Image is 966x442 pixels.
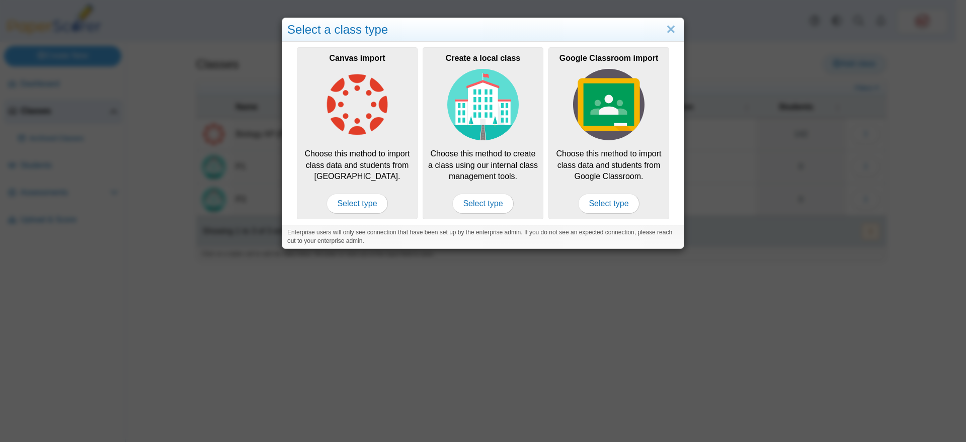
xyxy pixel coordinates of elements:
[423,47,543,219] div: Choose this method to create a class using our internal class management tools.
[559,54,658,62] b: Google Classroom import
[663,21,679,38] a: Close
[327,194,387,214] span: Select type
[329,54,385,62] b: Canvas import
[297,47,418,219] div: Choose this method to import class data and students from [GEOGRAPHIC_DATA].
[573,69,645,140] img: class-type-google-classroom.svg
[423,47,543,219] a: Create a local class Choose this method to create a class using our internal class management too...
[321,69,393,140] img: class-type-canvas.png
[452,194,513,214] span: Select type
[297,47,418,219] a: Canvas import Choose this method to import class data and students from [GEOGRAPHIC_DATA]. Select...
[282,225,684,248] div: Enterprise users will only see connection that have been set up by the enterprise admin. If you d...
[548,47,669,219] a: Google Classroom import Choose this method to import class data and students from Google Classroo...
[447,69,519,140] img: class-type-local.svg
[282,18,684,42] div: Select a class type
[578,194,639,214] span: Select type
[446,54,521,62] b: Create a local class
[548,47,669,219] div: Choose this method to import class data and students from Google Classroom.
